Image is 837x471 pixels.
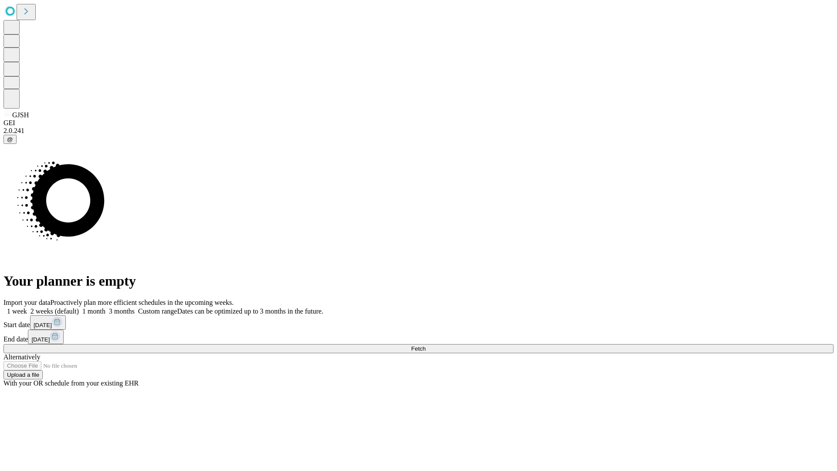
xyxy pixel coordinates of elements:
span: @ [7,136,13,143]
span: With your OR schedule from your existing EHR [3,379,139,387]
button: [DATE] [30,315,66,330]
span: Alternatively [3,353,40,361]
span: Proactively plan more efficient schedules in the upcoming weeks. [51,299,234,306]
button: @ [3,135,17,144]
div: GEI [3,119,834,127]
button: [DATE] [28,330,64,344]
span: Fetch [411,345,425,352]
span: [DATE] [31,336,50,343]
span: Dates can be optimized up to 3 months in the future. [177,307,323,315]
button: Fetch [3,344,834,353]
span: 1 week [7,307,27,315]
h1: Your planner is empty [3,273,834,289]
span: 3 months [109,307,135,315]
span: [DATE] [34,322,52,328]
span: GJSH [12,111,29,119]
span: Custom range [138,307,177,315]
div: End date [3,330,834,344]
div: Start date [3,315,834,330]
div: 2.0.241 [3,127,834,135]
button: Upload a file [3,370,43,379]
span: 1 month [82,307,105,315]
span: Import your data [3,299,51,306]
span: 2 weeks (default) [31,307,79,315]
